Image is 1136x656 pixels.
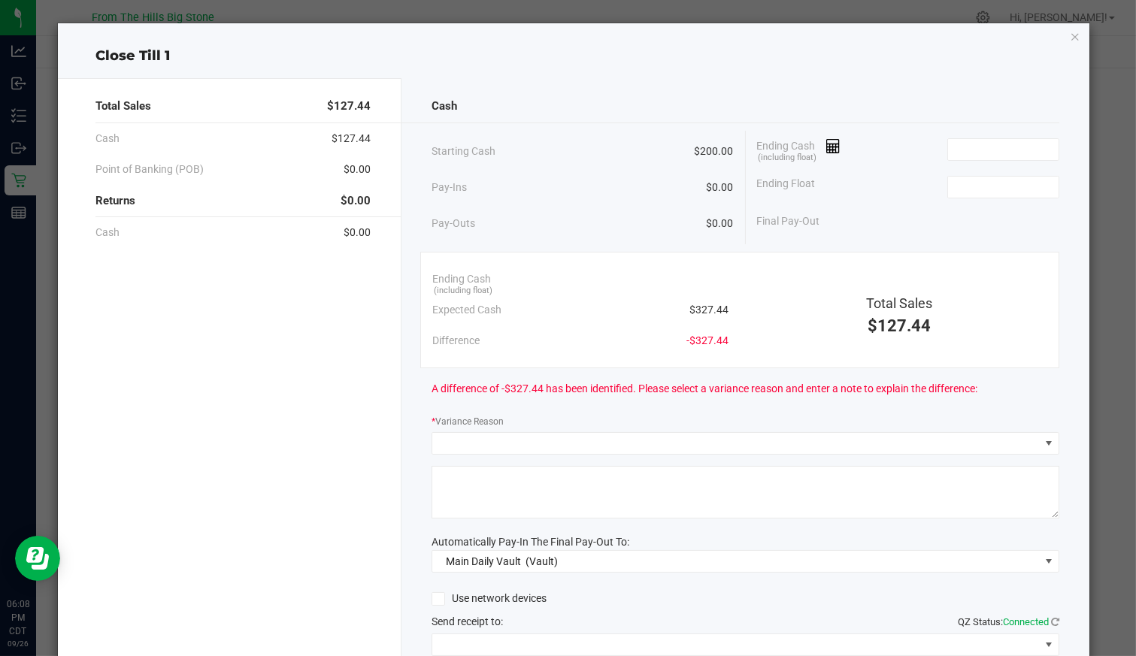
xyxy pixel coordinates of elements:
span: Point of Banking (POB) [95,162,204,177]
span: (Vault) [526,555,558,567]
span: $0.00 [341,192,371,210]
span: $127.44 [868,316,931,335]
span: $0.00 [707,180,734,195]
span: Starting Cash [432,144,495,159]
span: Ending Cash [432,271,491,287]
span: Cash [95,225,120,240]
span: -$327.44 [686,333,729,349]
span: Ending Cash [757,138,841,161]
span: A difference of -$327.44 has been identified. Please select a variance reason and enter a note to... [432,381,977,397]
span: Cash [95,131,120,147]
span: Automatically Pay-In The Final Pay-Out To: [432,536,629,548]
span: Ending Float [757,176,816,198]
span: Main Daily Vault [446,555,521,567]
span: $127.44 [332,131,371,147]
span: $0.00 [344,225,371,240]
span: $327.44 [689,302,729,318]
span: Final Pay-Out [757,213,820,229]
span: Connected [1003,616,1049,627]
div: Close Till 1 [58,46,1089,66]
span: QZ Status: [958,616,1059,627]
label: Variance Reason [432,415,504,428]
span: Pay-Ins [432,180,467,195]
span: Total Sales [95,98,151,115]
span: $127.44 [327,98,371,115]
span: Pay-Outs [432,216,475,231]
div: Returns [95,185,371,217]
span: (including float) [758,152,816,165]
span: Send receipt to: [432,615,503,627]
span: $200.00 [695,144,734,159]
span: $0.00 [344,162,371,177]
span: Expected Cash [432,302,501,318]
span: Cash [432,98,457,115]
span: $0.00 [707,216,734,231]
label: Use network devices [432,591,547,606]
span: Total Sales [866,295,932,311]
span: Difference [432,333,480,349]
iframe: Resource center [15,536,60,581]
span: (including float) [434,285,492,298]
